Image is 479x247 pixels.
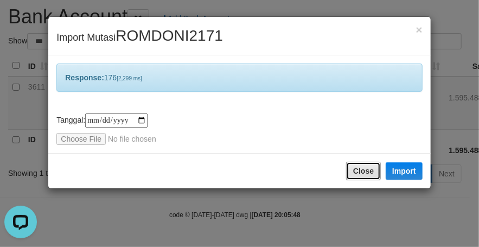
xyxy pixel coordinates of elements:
b: Response: [65,73,104,82]
button: Close [416,24,422,35]
span: ROMDONI2171 [116,27,223,44]
span: × [416,23,422,36]
span: [2,299 ms] [117,75,142,81]
button: Open LiveChat chat widget [4,4,37,37]
button: Close [346,162,381,180]
div: Tanggal: [56,113,422,145]
div: 176 [56,64,422,92]
button: Import [386,162,423,180]
span: Import Mutasi [56,32,223,43]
